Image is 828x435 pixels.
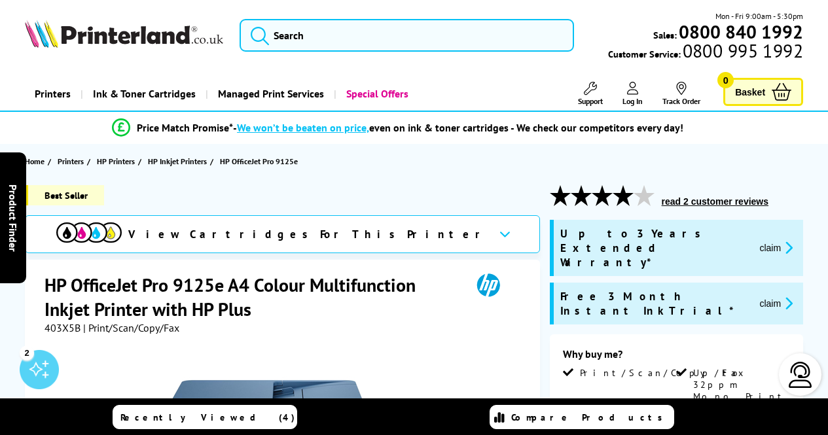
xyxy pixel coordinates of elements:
span: 0800 995 1992 [681,44,803,57]
h1: HP OfficeJet Pro 9125e A4 Colour Multifunction Inkjet Printer with HP Plus [45,273,458,321]
span: Print/Scan/Copy/Fax [580,367,748,379]
span: Free 3 Month Instant Ink Trial* [560,289,749,318]
span: Product Finder [7,184,20,251]
span: Sales: [653,29,677,41]
div: - even on ink & toner cartridges - We check our competitors every day! [233,121,683,134]
a: Home [25,154,48,168]
a: Printerland Logo [25,20,223,50]
a: Compare Products [490,405,674,429]
span: Recently Viewed (4) [120,411,295,423]
button: read 2 customer reviews [658,196,772,207]
span: Log In [622,96,643,106]
input: Search [240,19,574,52]
img: HP [458,273,518,297]
a: Log In [622,82,643,106]
span: Printers [58,154,84,168]
div: Why buy me? [563,347,790,367]
li: modal_Promise [7,116,789,139]
span: 0 [717,72,734,88]
b: 0800 840 1992 [679,20,803,44]
a: Special Offers [334,77,418,111]
span: HP Inkjet Printers [148,154,207,168]
span: | Print/Scan/Copy/Fax [83,321,179,334]
span: Home [25,154,45,168]
div: 2 [20,345,34,360]
a: Printers [25,77,81,111]
a: HP Printers [97,154,138,168]
span: Ink & Toner Cartridges [93,77,196,111]
span: View Cartridges For This Printer [128,227,488,241]
a: Printers [58,154,87,168]
span: Mon - Fri 9:00am - 5:30pm [715,10,803,22]
button: promo-description [755,296,797,311]
a: HP OfficeJet Pro 9125e [220,154,301,168]
a: Recently Viewed (4) [113,405,297,429]
img: Printerland Logo [25,20,223,48]
span: Support [578,96,603,106]
span: HP OfficeJet Pro 9125e [220,154,298,168]
a: HP Inkjet Printers [148,154,210,168]
span: Basket [735,83,765,101]
span: 403X5B [45,321,81,334]
span: Up to 3 Years Extended Warranty* [560,226,749,270]
a: 0800 840 1992 [677,26,803,38]
button: promo-description [755,240,797,255]
span: Compare Products [511,411,670,423]
span: Up to 32ppm Mono Print [693,367,787,402]
a: Ink & Toner Cartridges [81,77,206,111]
a: Support [578,82,603,106]
a: Managed Print Services [206,77,334,111]
a: Track Order [662,82,700,106]
img: View Cartridges [56,222,122,243]
img: user-headset-light.svg [787,362,814,388]
span: Best Seller [25,185,104,205]
a: Basket 0 [723,78,803,106]
span: Price Match Promise* [137,121,233,134]
span: HP Printers [97,154,135,168]
span: Customer Service: [608,44,803,60]
span: We won’t be beaten on price, [237,121,369,134]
